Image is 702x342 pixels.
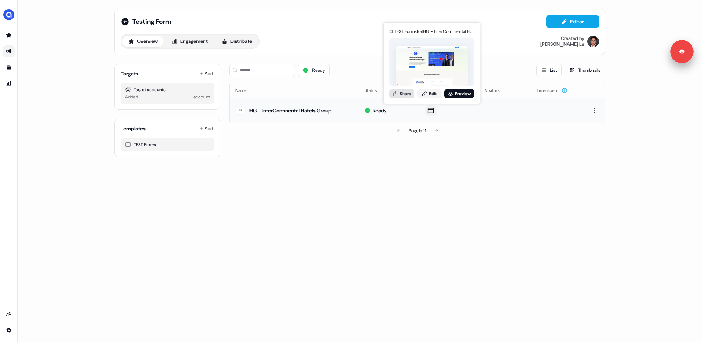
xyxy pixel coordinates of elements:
[3,29,15,41] a: Go to prospects
[546,19,599,26] a: Editor
[122,36,164,47] button: Overview
[3,308,15,320] a: Go to integrations
[409,127,426,134] div: Page 1 of 1
[125,86,210,93] div: Target accounts
[3,324,15,336] a: Go to integrations
[373,107,387,114] div: Ready
[395,28,474,35] div: TEST Forms for IHG - InterContinental Hotels Group
[546,15,599,28] button: Editor
[235,84,256,97] button: Name
[165,36,214,47] button: Engagement
[132,17,171,26] span: Testing Form
[565,64,605,77] button: Thumbnails
[3,62,15,73] a: Go to templates
[444,89,474,98] a: Preview
[561,36,584,41] div: Created by
[485,84,509,97] button: Visitors
[121,125,146,132] div: Templates
[396,46,468,87] img: asset preview
[249,107,332,114] div: IHG - InterContinental Hotels Group
[3,78,15,89] a: Go to attribution
[125,141,210,148] div: TEST Forms
[537,84,567,97] button: Time spent
[536,64,562,77] button: List
[417,89,441,98] a: Edit
[298,64,330,77] button: 1Ready
[215,36,258,47] button: Distribute
[365,84,386,97] button: Status
[587,36,599,47] img: Hugh
[3,45,15,57] a: Go to outbound experience
[540,41,584,47] div: [PERSON_NAME] Le
[198,68,214,79] button: Add
[121,70,138,77] div: Targets
[389,89,414,98] button: Share
[198,123,214,134] button: Add
[125,93,138,101] div: Added
[191,93,210,101] div: 1 account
